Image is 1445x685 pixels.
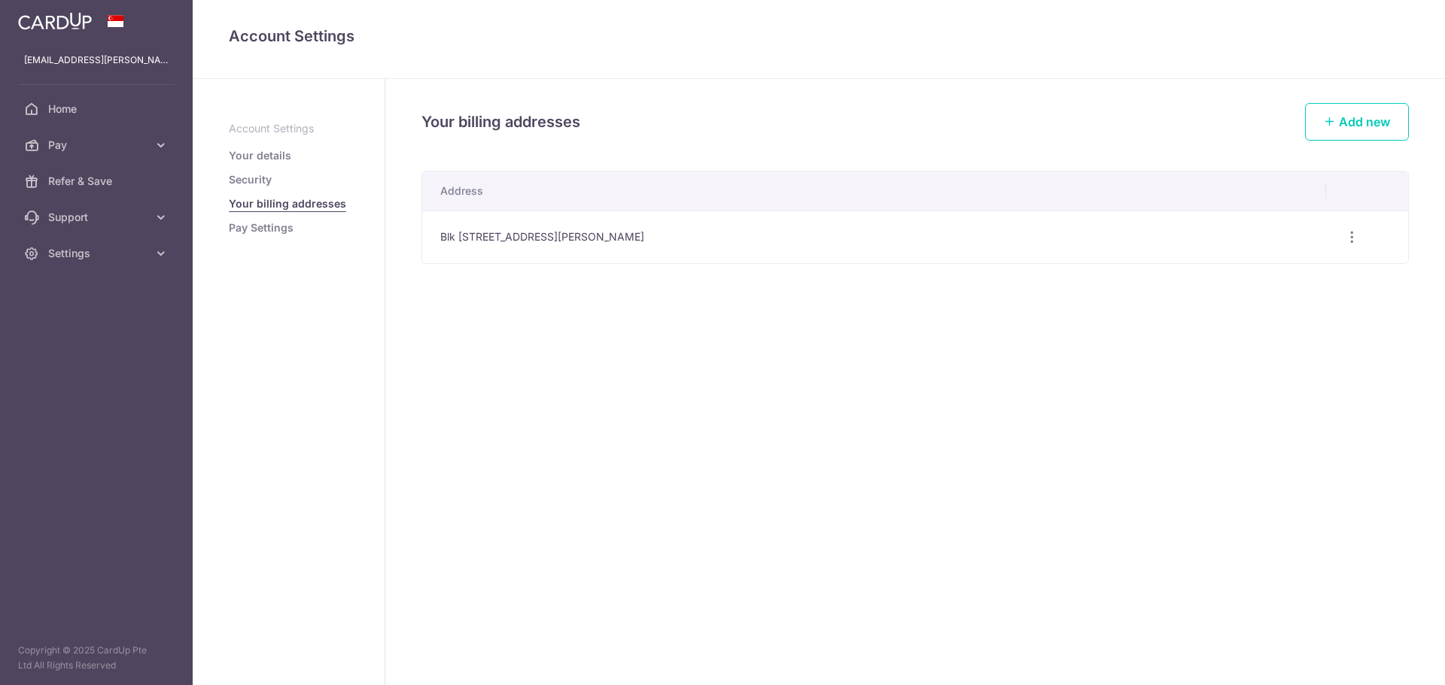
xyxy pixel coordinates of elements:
a: Pay Settings [229,220,294,235]
span: Refer & Save [48,174,148,189]
span: Pay [48,138,148,153]
img: CardUp [18,12,92,30]
td: Blk [STREET_ADDRESS][PERSON_NAME] [422,211,1326,263]
span: Help [133,11,164,24]
p: [EMAIL_ADDRESS][PERSON_NAME][DOMAIN_NAME] [24,53,169,68]
span: Settings [48,246,148,261]
a: Add new [1305,103,1409,141]
th: Address [422,171,1326,211]
a: Your billing addresses [229,196,346,211]
h4: Your billing addresses [421,110,580,134]
a: Security [229,172,272,187]
span: Home [48,102,148,117]
p: Account Settings [229,121,348,136]
h4: Account Settings [229,24,1409,48]
a: Your details [229,148,291,163]
span: Support [48,210,148,225]
span: Add new [1339,114,1390,129]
